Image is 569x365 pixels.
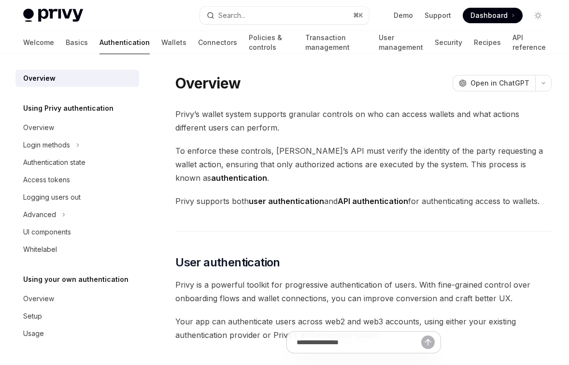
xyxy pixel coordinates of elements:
a: Usage [15,325,139,342]
a: UI components [15,223,139,241]
h5: Using your own authentication [23,274,128,285]
button: Send message [421,336,435,349]
div: Access tokens [23,174,70,186]
span: Your app can authenticate users across web2 and web3 accounts, using either your existing authent... [175,315,552,342]
button: Toggle dark mode [530,8,546,23]
strong: authentication [211,173,267,183]
span: Privy supports both and for authenticating access to wallets. [175,194,552,208]
a: Whitelabel [15,241,139,258]
span: User authentication [175,255,280,270]
button: Open in ChatGPT [453,75,535,91]
a: Dashboard [463,8,523,23]
a: Basics [66,31,88,54]
a: Transaction management [305,31,367,54]
a: Logging users out [15,189,139,206]
a: Setup [15,307,139,325]
img: light logo [23,9,83,22]
div: Login methods [23,139,70,151]
a: Authentication state [15,154,139,171]
a: Overview [15,70,139,87]
input: Ask a question... [297,332,421,353]
strong: user authentication [249,196,324,206]
a: Access tokens [15,171,139,189]
a: Welcome [23,31,54,54]
button: Advanced [15,206,139,223]
div: Overview [23,293,54,305]
a: Recipes [474,31,501,54]
div: Authentication state [23,157,85,168]
a: User management [379,31,423,54]
div: UI components [23,226,71,238]
a: Connectors [198,31,237,54]
span: Privy’s wallet system supports granular controls on who can access wallets and what actions diffe... [175,107,552,134]
div: Logging users out [23,191,81,203]
span: To enforce these controls, [PERSON_NAME]’s API must verify the identity of the party requesting a... [175,144,552,185]
span: ⌘ K [353,12,363,19]
div: Whitelabel [23,244,57,255]
a: Overview [15,290,139,307]
a: Support [425,11,451,20]
a: Policies & controls [249,31,294,54]
a: Overview [15,119,139,136]
h1: Overview [175,74,241,92]
button: Login methods [15,136,139,154]
div: Setup [23,310,42,322]
button: Search...⌘K [200,7,369,24]
h5: Using Privy authentication [23,102,114,114]
span: Open in ChatGPT [470,78,529,88]
span: Privy is a powerful toolkit for progressive authentication of users. With fine-grained control ov... [175,278,552,305]
strong: API authentication [338,196,408,206]
div: Search... [218,10,245,21]
span: Dashboard [470,11,508,20]
a: Demo [394,11,413,20]
div: Overview [23,122,54,133]
div: Advanced [23,209,56,220]
a: API reference [512,31,546,54]
div: Overview [23,73,56,84]
a: Security [435,31,462,54]
a: Authentication [100,31,150,54]
a: Wallets [161,31,186,54]
div: Usage [23,328,44,339]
